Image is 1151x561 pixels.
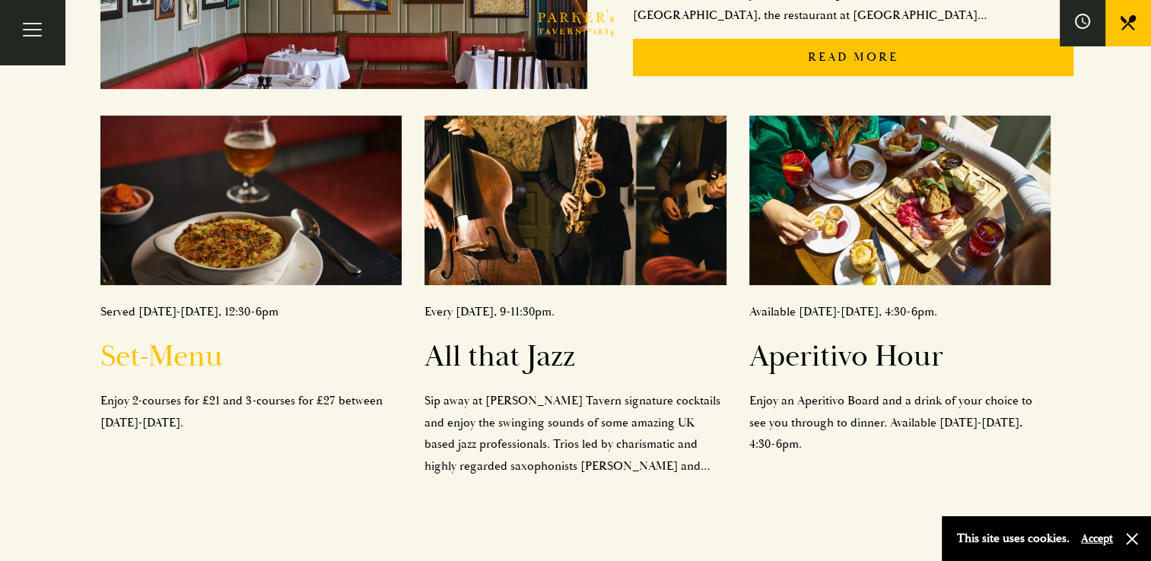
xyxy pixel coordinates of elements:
[749,338,1051,375] h2: Aperitivo Hour
[749,390,1051,455] p: Enjoy an Aperitivo Board and a drink of your choice to see you through to dinner. Available [DATE...
[424,338,726,375] h2: All that Jazz
[424,116,726,477] a: Every [DATE], 9-11:30pm.All that JazzSip away at [PERSON_NAME] Tavern signature cocktails and enj...
[1081,531,1113,546] button: Accept
[100,301,402,323] p: Served [DATE]-[DATE], 12:30-6pm
[100,338,402,375] h2: Set-Menu
[749,301,1051,323] p: Available [DATE]-[DATE], 4:30-6pm.
[424,301,726,323] p: Every [DATE], 9-11:30pm.
[100,390,402,434] p: Enjoy 2-courses for £21 and 3-courses for £27 between [DATE]-[DATE].
[1124,531,1140,547] button: Close and accept
[749,116,1051,455] a: Available [DATE]-[DATE], 4:30-6pm.Aperitivo HourEnjoy an Aperitivo Board and a drink of your choi...
[633,39,1073,76] p: Read More
[957,528,1070,550] p: This site uses cookies.
[100,116,402,433] a: Served [DATE]-[DATE], 12:30-6pmSet-MenuEnjoy 2-courses for £21 and 3-courses for £27 between [DAT...
[424,390,726,477] p: Sip away at [PERSON_NAME] Tavern signature cocktails and enjoy the swinging sounds of some amazin...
